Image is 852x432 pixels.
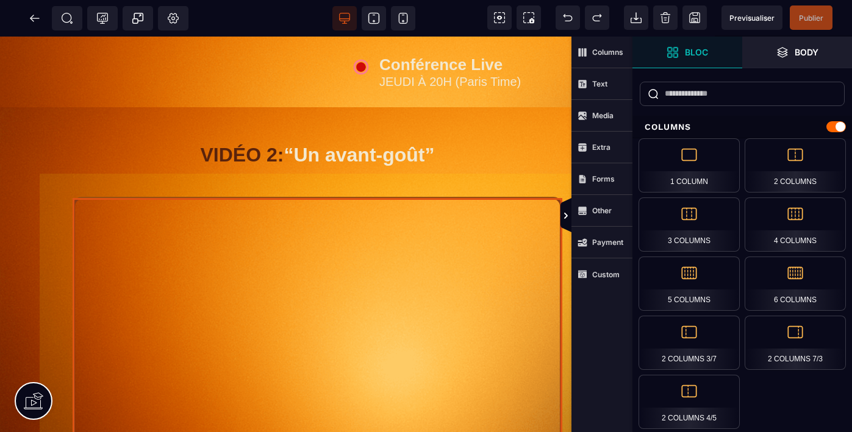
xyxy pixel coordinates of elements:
[639,197,740,252] div: 3 Columns
[592,143,610,152] strong: Extra
[132,12,144,24] span: Popup
[592,270,620,279] strong: Custom
[632,37,742,68] span: Open Blocks
[721,5,782,30] span: Preview
[592,206,612,215] strong: Other
[639,375,740,429] div: 2 Columns 4/5
[632,116,852,138] div: Columns
[40,101,595,136] h1: “Un avant-goût”
[61,12,73,24] span: SEO
[799,13,823,23] span: Publier
[379,24,604,32] div: Conférence Live
[96,12,109,24] span: Tracking
[745,316,846,370] div: 2 Columns 7/3
[592,79,607,88] strong: Text
[592,174,615,183] strong: Forms
[607,230,839,246] text: 🔐Disponible
[639,316,740,370] div: 2 Columns 3/7
[379,41,604,49] div: JEUDI À 20H (Paris Time)
[607,269,839,286] text: VIDÉO #2
[167,12,179,24] span: Setting Body
[795,48,818,57] strong: Body
[745,257,846,311] div: 6 Columns
[487,5,512,30] span: View components
[729,13,775,23] span: Previsualiser
[742,37,852,68] span: Open Layer Manager
[607,101,839,118] text: VIDÉO #1
[632,124,815,227] img: f2b694ee6385b71dbb6877f16f0508b2_5.png
[592,48,623,57] strong: Columns
[592,111,614,120] strong: Media
[685,48,708,57] strong: Bloc
[639,257,740,311] div: 5 Columns
[745,197,846,252] div: 4 Columns
[592,238,623,247] strong: Payment
[517,5,541,30] span: Screenshot
[745,138,846,193] div: 2 Columns
[716,252,731,266] img: fe5bfe7dea453f3a554685bb00f5dbe9_icons8-fl%C3%A8che-d%C3%A9velopper-100.png
[639,138,740,193] div: 1 Column
[632,292,815,395] img: bc69879d123b21995cceeaaff8057a37_6.png
[349,18,373,43] img: 1445af10ffc226fb94c292b9fe366f24_6794bd784ecbe_Red_circle.gif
